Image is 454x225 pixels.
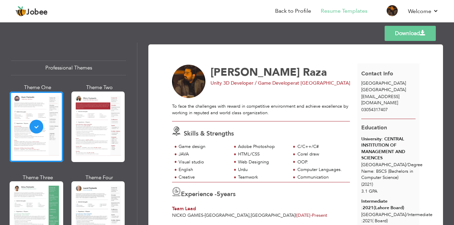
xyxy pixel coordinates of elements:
[406,212,408,218] span: /
[249,212,251,218] span: ,
[11,61,126,75] div: Professional Themes
[406,162,408,168] span: /
[361,107,388,113] span: 03054317407
[385,26,436,41] a: Download
[297,174,346,181] div: Communication
[179,151,227,158] div: JAVA
[217,190,220,199] span: 5
[211,80,295,86] span: Unity 3D Developer / Game Developer
[172,65,206,98] img: No image
[408,7,439,15] a: Welcome
[172,103,350,116] div: To face the challenges with reward in competitive environment and achieve excellence by working i...
[238,159,287,165] div: Web Designing
[238,143,287,150] div: Adobe Photoshop
[172,212,203,218] span: NICKO GAMES
[297,143,346,150] div: C/C++/C#
[179,174,227,181] div: Creative
[310,212,312,218] span: -
[205,212,249,218] span: [GEOGRAPHIC_DATA]
[15,6,26,17] img: jobee.io
[179,167,227,173] div: English
[73,174,126,181] div: Theme Four
[321,7,367,15] a: Resume Templates
[297,159,346,165] div: OOP.
[73,84,126,91] div: Theme Two
[297,151,346,158] div: Corel draw
[361,94,399,106] span: [EMAIL_ADDRESS][DOMAIN_NAME]
[238,167,287,173] div: Urdu
[11,174,65,181] div: Theme Three
[217,190,236,199] label: years
[181,190,217,199] span: Experience -
[303,65,327,79] span: Raza
[361,198,416,211] div: Intermediate :2021(Lahore Board)
[15,6,48,17] a: Jobee
[361,162,422,181] span: [GEOGRAPHIC_DATA] Degree Name: BSCS (Bachelors in Computer Science)
[361,80,406,86] span: [GEOGRAPHIC_DATA]
[361,212,432,224] span: [GEOGRAPHIC_DATA] Intermediate :2021( Board)
[361,136,416,161] div: University: CENTRAL INSTITUTION OF MANAGEMENT AND SCIENCES
[387,5,398,16] img: Profile Img
[275,7,311,15] a: Back to Profile
[297,167,346,173] div: Computer Languages.
[238,151,287,158] div: HTML/CSS
[361,188,377,194] span: 3.1 GPA
[296,212,327,218] span: Present
[361,124,387,131] span: Education
[295,80,350,86] span: at [GEOGRAPHIC_DATA]
[238,174,287,181] div: Teamwork
[211,65,300,79] span: [PERSON_NAME]
[203,212,205,218] span: -
[184,129,234,138] span: Skills & Strengths
[26,9,48,16] span: Jobee
[361,87,406,93] span: [GEOGRAPHIC_DATA]
[296,212,312,218] span: [DATE]
[295,212,296,218] span: |
[172,205,196,212] span: Team Lead
[11,84,65,91] div: Theme One
[179,159,227,165] div: Visual studio
[179,143,227,150] div: Game design
[251,212,295,218] span: [GEOGRAPHIC_DATA]
[361,70,393,77] span: Contact Info
[361,181,373,187] span: (2021)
